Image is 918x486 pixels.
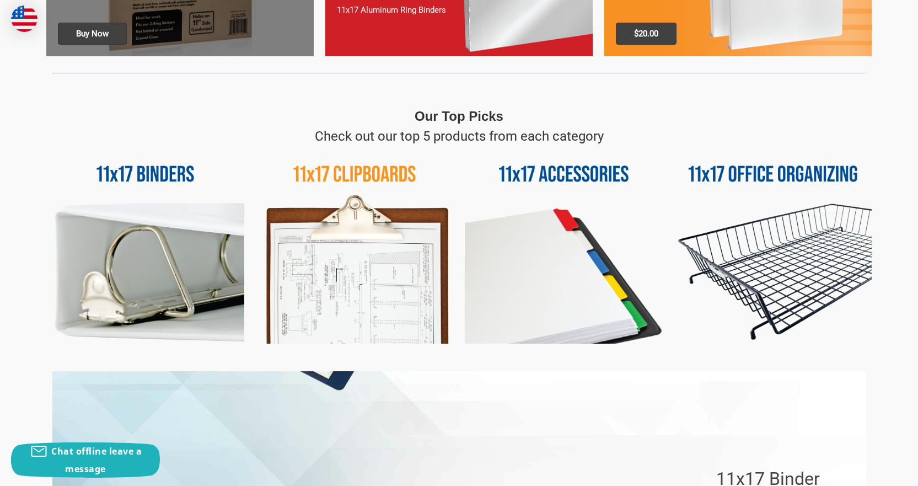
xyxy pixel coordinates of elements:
[827,456,918,486] iframe: Google Customer Reviews
[256,146,454,344] img: 11x17 Clipboards
[11,6,37,32] img: duty and tax information for United States
[337,4,581,17] p: 11x17 Aluminum Ring Binders
[11,442,160,478] button: Chat offline leave a message
[58,23,127,45] span: Buy Now
[674,146,872,344] img: 11x17 Office Organizing
[465,146,663,344] img: 11x17 Accessories
[415,106,503,126] p: Our Top Picks
[315,126,604,146] p: Check out our top 5 products from each category
[51,445,142,475] span: Chat offline leave a message
[616,23,677,45] span: $20.00
[46,146,244,344] img: 11x17 Binders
